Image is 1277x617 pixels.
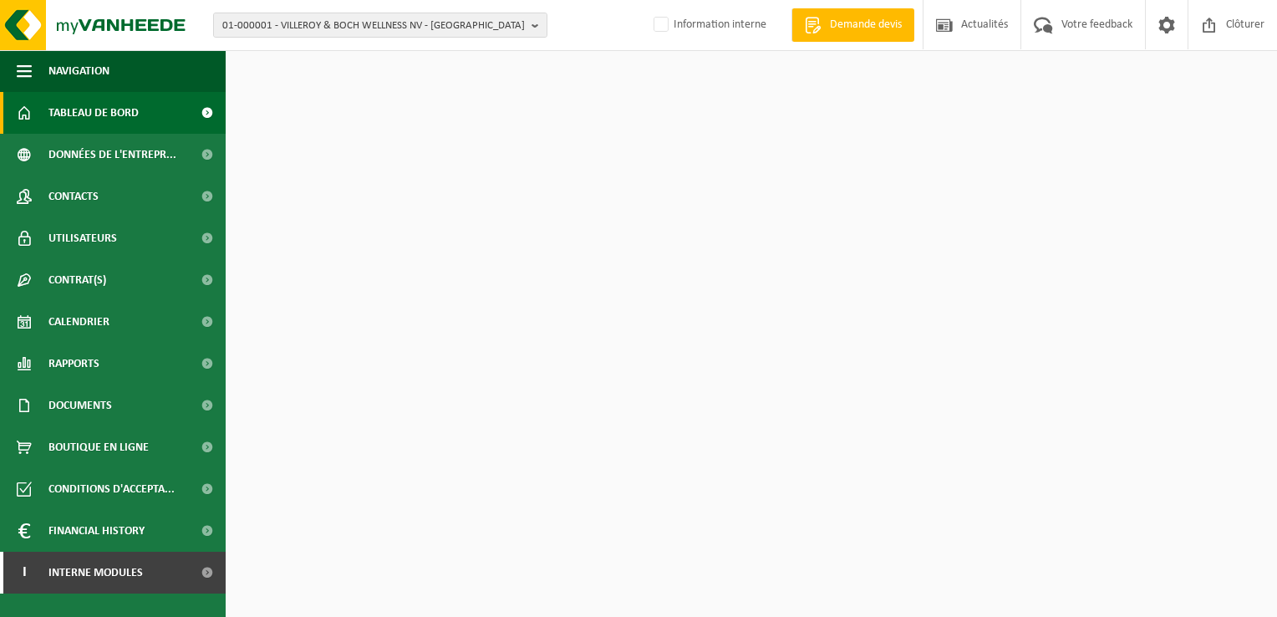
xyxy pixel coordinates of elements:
span: I [17,552,32,594]
span: Financial History [48,510,145,552]
a: Demande devis [791,8,914,42]
span: Utilisateurs [48,217,117,259]
span: Conditions d'accepta... [48,468,175,510]
span: Tableau de bord [48,92,139,134]
button: 01-000001 - VILLEROY & BOCH WELLNESS NV - [GEOGRAPHIC_DATA] [213,13,547,38]
span: Navigation [48,50,109,92]
span: Interne modules [48,552,143,594]
span: Données de l'entrepr... [48,134,176,176]
span: Demande devis [826,17,906,33]
span: Rapports [48,343,99,385]
span: Calendrier [48,301,109,343]
span: Documents [48,385,112,426]
span: 01-000001 - VILLEROY & BOCH WELLNESS NV - [GEOGRAPHIC_DATA] [222,13,525,38]
span: Contacts [48,176,99,217]
span: Boutique en ligne [48,426,149,468]
span: Contrat(s) [48,259,106,301]
label: Information interne [650,13,766,38]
